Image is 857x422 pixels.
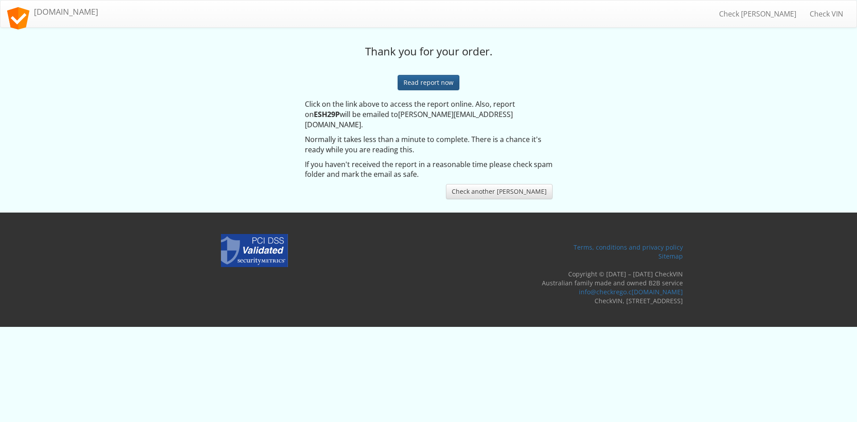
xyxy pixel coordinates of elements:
a: [DOMAIN_NAME] [0,0,105,23]
p: Normally it takes less than a minute to complete. There is a chance it's ready while you are read... [305,134,553,155]
p: If you haven't received the report in a reasonable time please check spam folder and mark the ema... [305,159,553,180]
a: Check [PERSON_NAME] [712,3,803,25]
h3: Thank you for your order. [167,46,690,57]
a: Sitemap [658,252,683,260]
a: Terms, conditions and privacy policy [574,243,683,251]
div: Copyright © [DATE] – [DATE] CheckVIN Australian family made and owned B2B service CheckVIN, [STRE... [341,243,690,305]
a: Check VIN [803,3,850,25]
a: Check another [PERSON_NAME] [446,184,553,199]
a: info@checkrego.c[DOMAIN_NAME] [579,288,683,296]
img: logo.svg [7,7,29,29]
strong: ESH29P [314,109,340,119]
p: Click on the link above to access the report online. Also, report on will be emailed to [PERSON_N... [305,99,553,130]
a: Read report now [398,75,459,90]
img: SecurityMetrics Credit Card Safe [221,234,288,267]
